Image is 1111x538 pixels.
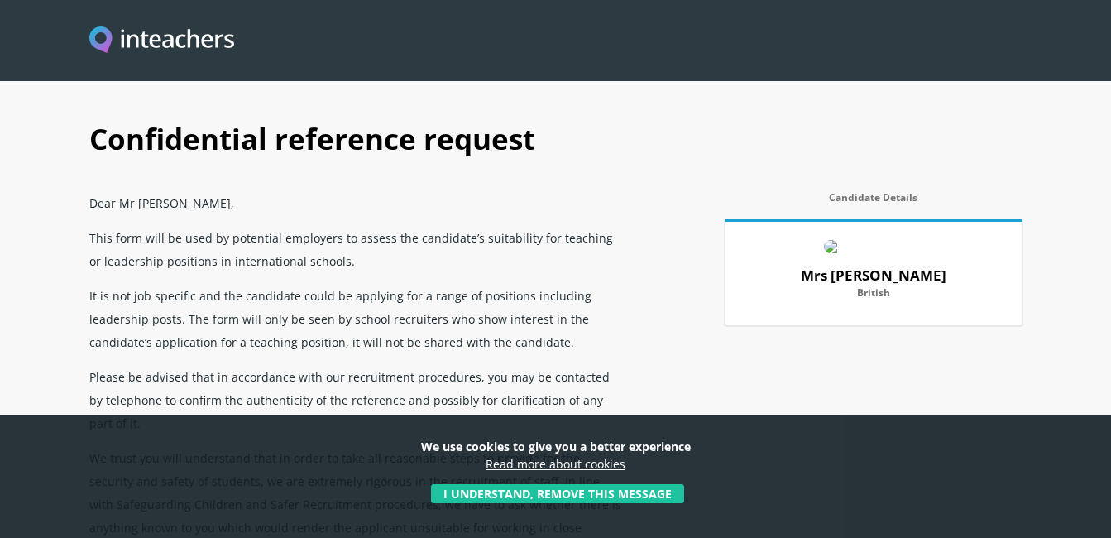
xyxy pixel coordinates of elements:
p: This form will be used by potential employers to assess the candidate’s suitability for teaching ... [89,220,625,278]
a: Read more about cookies [486,456,625,472]
label: Candidate Details [725,192,1022,214]
p: Dear Mr [PERSON_NAME], [89,185,625,220]
img: Inteachers [89,26,235,55]
strong: Mrs [PERSON_NAME] [801,266,946,285]
p: It is not job specific and the candidate could be applying for a range of positions including lea... [89,278,625,359]
img: 80265 [824,240,923,253]
h1: Confidential reference request [89,104,1022,185]
a: Visit this site's homepage [89,26,235,55]
p: Please be advised that in accordance with our recruitment procedures, you may be contacted by tel... [89,359,625,440]
label: British [745,287,1003,309]
button: I understand, remove this message [431,484,684,503]
strong: We use cookies to give you a better experience [421,439,691,454]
